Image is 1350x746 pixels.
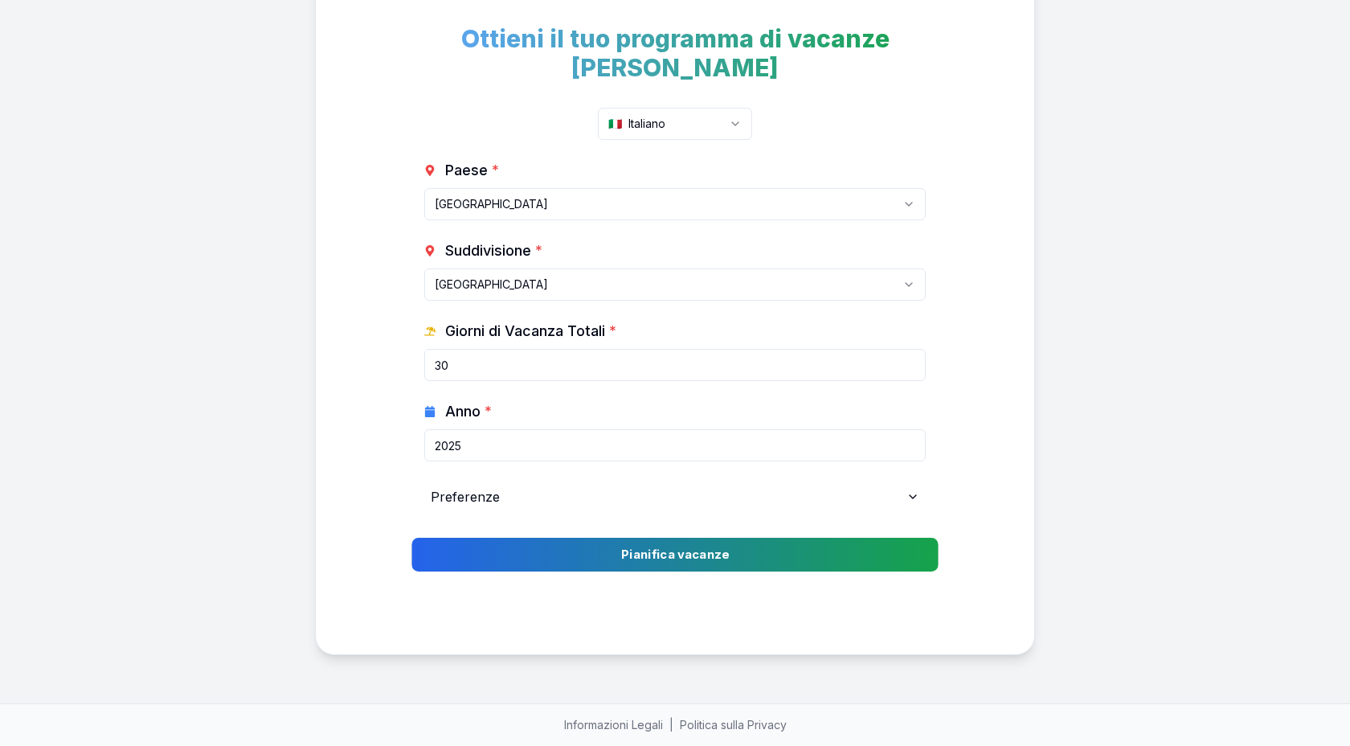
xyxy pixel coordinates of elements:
h1: Ottieni il tuo programma di vacanze [PERSON_NAME] [424,24,926,82]
span: Paese [445,159,499,182]
span: Anno [445,400,492,423]
span: Preferenze [431,487,500,506]
a: Informazioni Legali [564,718,663,732]
div: | [112,717,1237,733]
button: Pianifica vacanze [411,538,938,572]
span: Suddivisione [445,240,542,262]
a: Politica sulla Privacy [680,718,787,732]
span: Giorni di Vacanza Totali [445,320,616,342]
